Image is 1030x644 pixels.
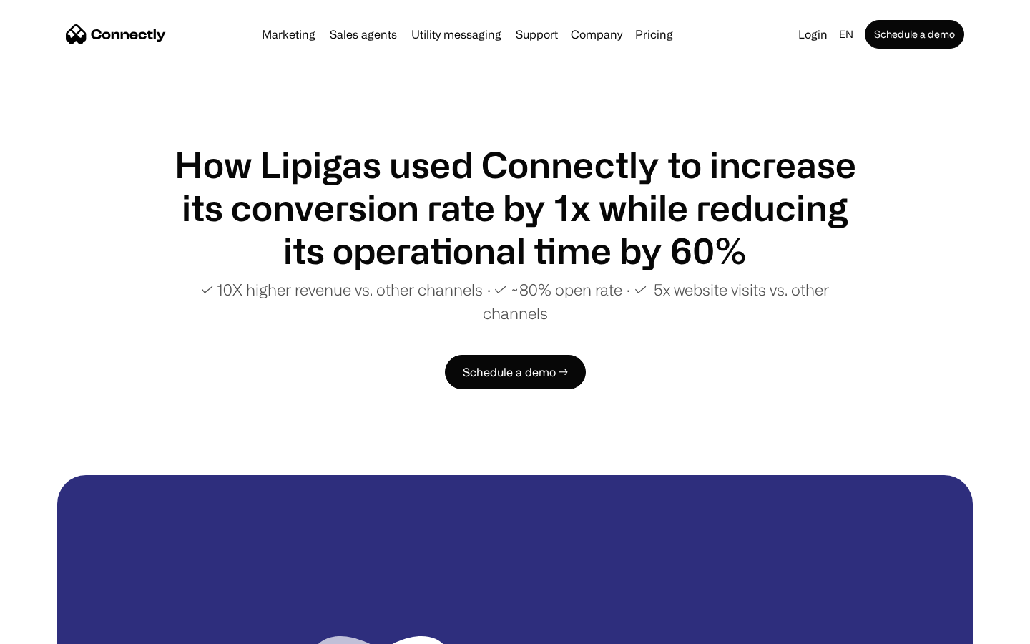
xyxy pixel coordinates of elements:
div: en [833,24,862,44]
aside: Language selected: English [14,618,86,639]
p: ✓ 10X higher revenue vs. other channels ∙ ✓ ~80% open rate ∙ ✓ 5x website visits vs. other channels [172,278,858,325]
div: en [839,24,853,44]
a: Schedule a demo → [445,355,586,389]
div: Company [571,24,622,44]
a: Pricing [629,29,679,40]
h1: How Lipigas used Connectly to increase its conversion rate by 1x while reducing its operational t... [172,143,858,272]
a: Sales agents [324,29,403,40]
a: Utility messaging [406,29,507,40]
a: home [66,24,166,45]
a: Support [510,29,564,40]
a: Marketing [256,29,321,40]
a: Schedule a demo [865,20,964,49]
ul: Language list [29,619,86,639]
a: Login [793,24,833,44]
div: Company [566,24,627,44]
